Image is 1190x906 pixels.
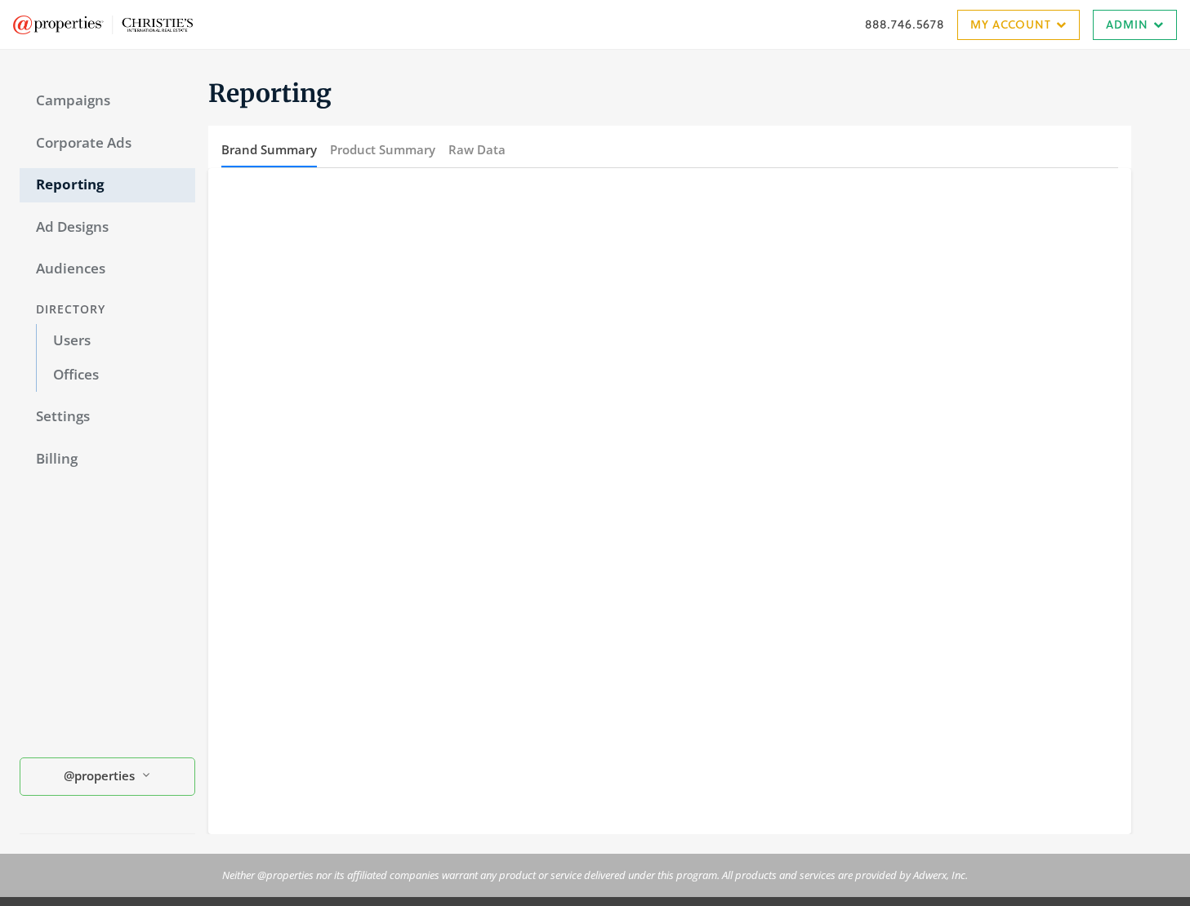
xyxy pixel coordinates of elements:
[865,16,944,33] a: 888.746.5678
[222,867,968,883] p: Neither @properties nor its affiliated companies warrant any product or service delivered under t...
[20,252,195,286] a: Audiences
[20,295,195,325] div: Directory
[20,127,195,161] a: Corporate Ads
[64,766,135,785] span: @properties
[36,324,195,358] a: Users
[215,175,1125,828] iframe: metabase-report-Brand Summary
[20,84,195,118] a: Campaigns
[20,400,195,434] a: Settings
[36,358,195,393] a: Offices
[20,211,195,245] a: Ad Designs
[13,16,193,34] img: Adwerx
[208,78,1131,109] h1: Reporting
[330,132,435,167] button: Product Summary
[20,757,195,796] button: @properties
[957,10,1080,40] a: My Account
[221,132,317,167] button: Brand Summary
[1093,10,1177,40] a: Admin
[448,132,506,167] button: Raw Data
[20,442,195,477] a: Billing
[20,168,195,202] a: Reporting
